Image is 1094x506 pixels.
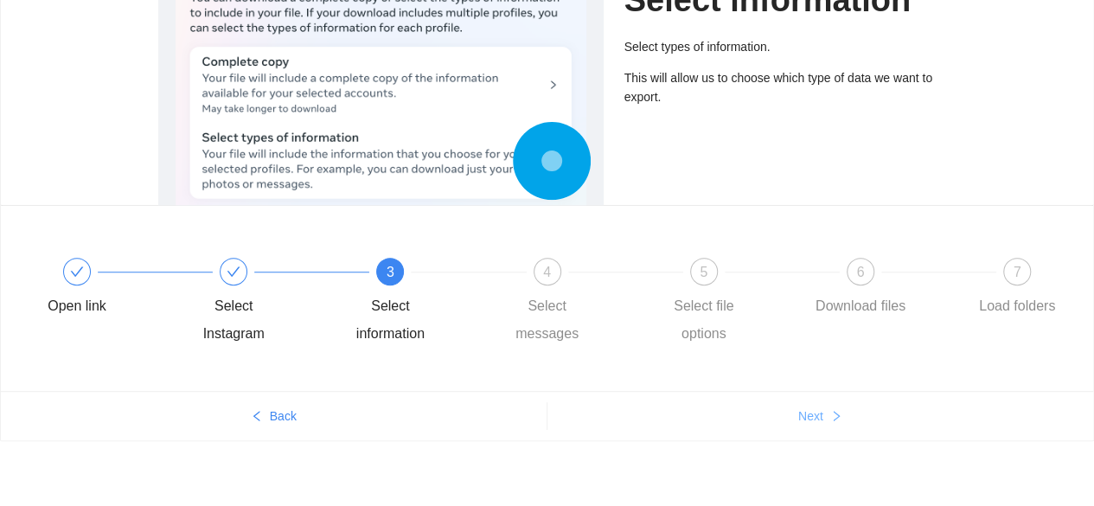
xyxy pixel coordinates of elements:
p: This will allow us to choose which type of data we want to export. [624,68,937,106]
div: 3Select information [340,258,496,348]
span: Next [798,407,823,426]
span: 7 [1014,265,1021,279]
div: Open link [48,292,106,320]
div: Download files [816,292,905,320]
p: Select types of information. [624,37,937,56]
span: 4 [543,265,551,279]
span: check [227,265,240,279]
div: 4Select messages [497,258,654,348]
div: 7Load folders [967,258,1067,320]
div: 5Select file options [654,258,810,348]
span: 3 [387,265,394,279]
div: Select Instagram [183,292,284,348]
button: Nextright [547,402,1094,430]
span: 6 [856,265,864,279]
div: Open link [27,258,183,320]
div: Load folders [979,292,1055,320]
button: leftBack [1,402,547,430]
div: Select Instagram [183,258,340,348]
div: Select messages [497,292,598,348]
span: 5 [700,265,707,279]
span: check [70,265,84,279]
span: right [830,410,842,424]
div: Select information [340,292,440,348]
div: Select file options [654,292,754,348]
div: 6Download files [810,258,967,320]
span: Back [270,407,297,426]
span: left [251,410,263,424]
